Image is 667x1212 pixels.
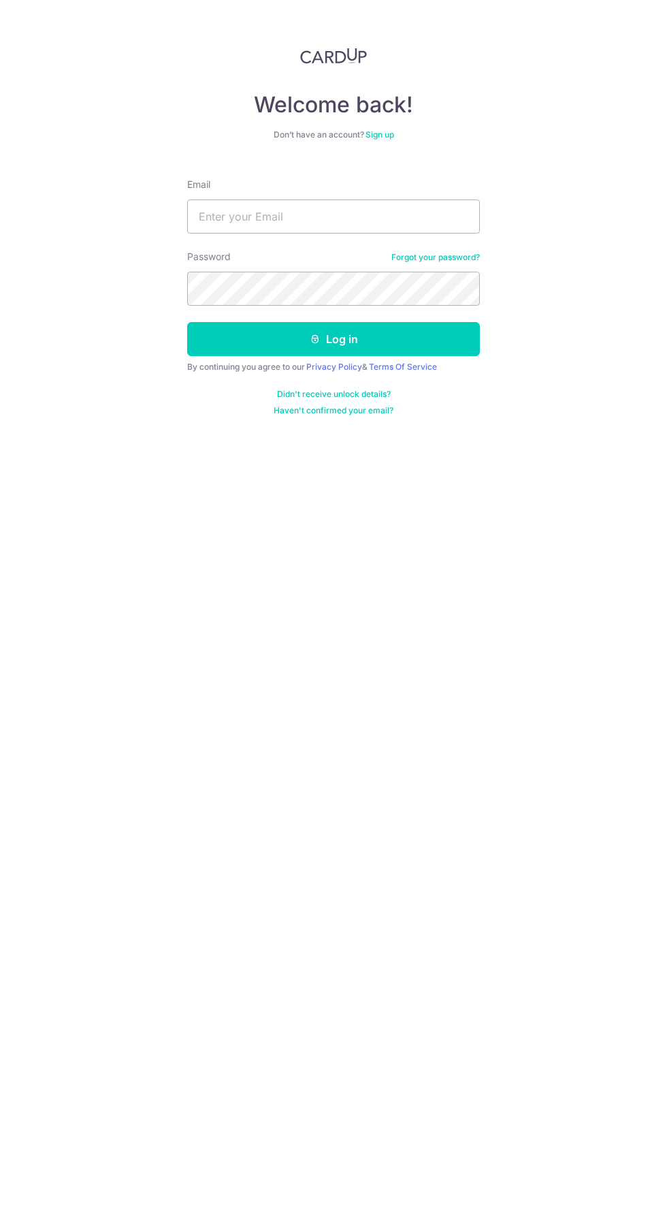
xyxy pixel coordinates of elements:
label: Password [187,250,231,264]
a: Terms Of Service [369,362,437,372]
a: Sign up [365,129,394,140]
img: CardUp Logo [300,48,367,64]
a: Privacy Policy [306,362,362,372]
label: Email [187,178,210,191]
div: Don’t have an account? [187,129,480,140]
a: Haven't confirmed your email? [274,405,393,416]
input: Enter your Email [187,200,480,234]
a: Forgot your password? [391,252,480,263]
h4: Welcome back! [187,91,480,118]
div: By continuing you agree to our & [187,362,480,372]
button: Log in [187,322,480,356]
a: Didn't receive unlock details? [277,389,391,400]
